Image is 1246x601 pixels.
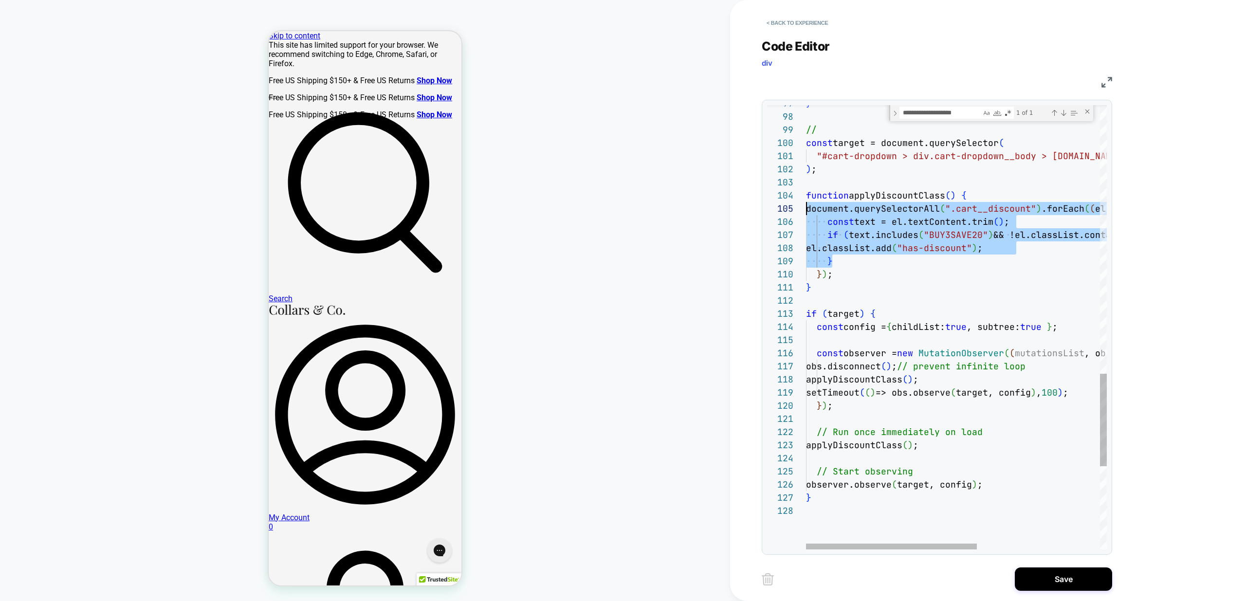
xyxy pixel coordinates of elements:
span: ) [972,242,977,254]
span: ".cart__discount" [945,203,1036,214]
span: } [817,400,822,411]
span: target [827,308,860,319]
span: // prevent infinite loop [897,361,1026,372]
div: 124 [767,452,793,465]
span: , [1036,387,1042,398]
span: } [806,282,811,293]
span: ( [902,374,908,385]
div: 110 [767,268,793,281]
span: 100 [1042,387,1058,398]
span: // Start observing [817,466,913,477]
span: .forEach [1042,203,1084,214]
div: 107 [767,228,793,241]
div: 120 [767,399,793,412]
span: ( [945,190,951,201]
div: 104 [767,189,793,202]
span: ; [977,479,983,490]
div: 117 [767,360,793,373]
span: ; [913,374,918,385]
span: if [827,229,838,240]
span: } [827,255,833,267]
div: 115 [767,333,793,346]
div: 123 [767,438,793,452]
span: const [827,216,854,227]
span: ( [860,387,865,398]
span: ; [892,361,897,372]
a: Shop Now [148,45,183,54]
div: TrustedSite Certified [148,542,193,561]
span: observer = [843,347,897,359]
span: true [945,321,967,332]
div: 105 [767,202,793,215]
span: { [870,308,876,319]
span: ( [918,229,924,240]
span: target, config [956,387,1031,398]
div: Close (Escape) [1083,108,1091,115]
span: ; [827,269,833,280]
span: target, config [897,479,972,490]
span: ; [977,242,983,254]
span: ( [1090,203,1095,214]
span: "BUY3SAVE20" [924,229,988,240]
span: "has-discount" [897,242,972,254]
a: Shop Now [148,62,183,71]
div: 111 [767,281,793,294]
span: div [762,58,772,68]
span: MutationObserver [918,347,1004,359]
button: Save [1015,567,1112,591]
span: text.includes [849,229,918,240]
span: ( [865,387,870,398]
img: delete [762,573,774,585]
span: } [817,269,822,280]
span: obs.disconnect [806,361,881,372]
span: ) [972,479,977,490]
div: 116 [767,346,793,360]
span: // Run once immediately on load [817,426,983,437]
span: ) [908,374,913,385]
span: ; [1052,321,1058,332]
span: } [1047,321,1052,332]
span: function [806,190,849,201]
div: 121 [767,412,793,425]
div: 98 [767,110,793,123]
div: 127 [767,491,793,504]
div: Find in Selection (⌥⌘L) [1068,108,1079,118]
span: Code Editor [762,39,830,54]
span: ( [1009,347,1015,359]
span: ) [908,439,913,451]
span: applyDiscountClass [806,374,902,385]
div: Previous Match (⇧Enter) [1050,109,1058,117]
span: ; [1063,387,1068,398]
span: setTimeout [806,387,860,398]
span: { [886,321,892,332]
span: ( [881,361,886,372]
div: 112 [767,294,793,307]
textarea: Find [900,107,981,118]
span: new [897,347,913,359]
span: ( [1084,203,1090,214]
div: 99 [767,123,793,136]
span: ; [827,400,833,411]
span: , obs [1084,347,1111,359]
span: el.classList.add [806,242,892,254]
div: 126 [767,478,793,491]
div: Find / Replace [889,105,1093,121]
span: ; [811,164,817,175]
span: ) [886,361,892,372]
span: document.querySelectorAll [806,203,940,214]
span: target = document.querySelector [833,137,999,148]
div: 1 of 1 [1015,107,1049,119]
div: 102 [767,163,793,176]
img: fullscreen [1101,77,1112,88]
span: ) [1058,387,1063,398]
div: Toggle Replace [891,105,899,121]
span: observer.observe [806,479,892,490]
div: Next Match (Enter) [1060,109,1067,117]
span: applyDiscountClass [806,439,902,451]
div: 108 [767,241,793,255]
span: ) [870,387,876,398]
div: 101 [767,149,793,163]
span: applyDiscountClass [849,190,945,201]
